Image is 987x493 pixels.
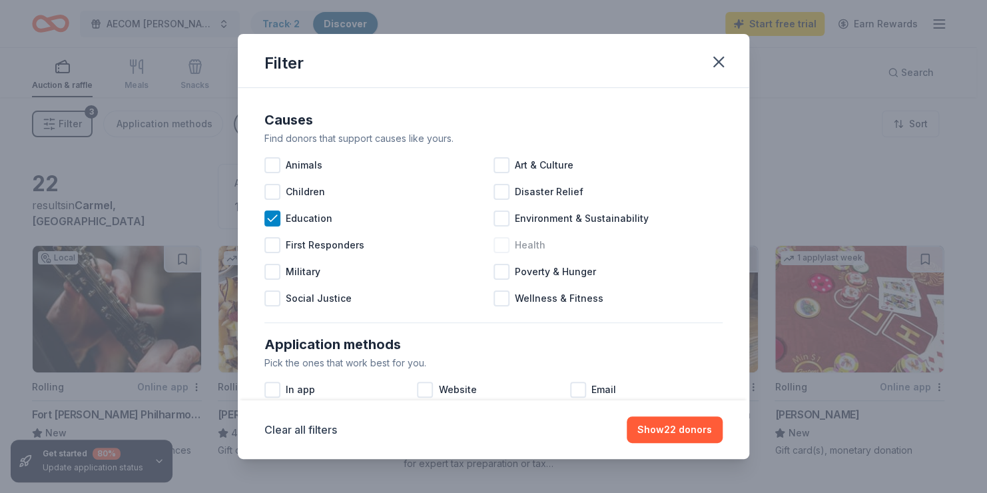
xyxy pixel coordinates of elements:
span: First Responders [286,237,364,253]
span: In app [286,382,315,398]
span: Social Justice [286,290,352,306]
span: Email [591,382,616,398]
span: Wellness & Fitness [515,290,603,306]
span: Environment & Sustainability [515,211,649,227]
span: Education [286,211,332,227]
div: Find donors that support causes like yours. [264,131,723,147]
button: Clear all filters [264,422,337,438]
div: Pick the ones that work best for you. [264,355,723,371]
button: Show22 donors [627,416,723,443]
span: Art & Culture [515,157,573,173]
span: Website [438,382,476,398]
span: Disaster Relief [515,184,583,200]
span: Military [286,264,320,280]
div: Application methods [264,334,723,355]
span: Children [286,184,325,200]
span: Animals [286,157,322,173]
div: Causes [264,109,723,131]
span: Poverty & Hunger [515,264,596,280]
span: Health [515,237,545,253]
div: Filter [264,53,304,74]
